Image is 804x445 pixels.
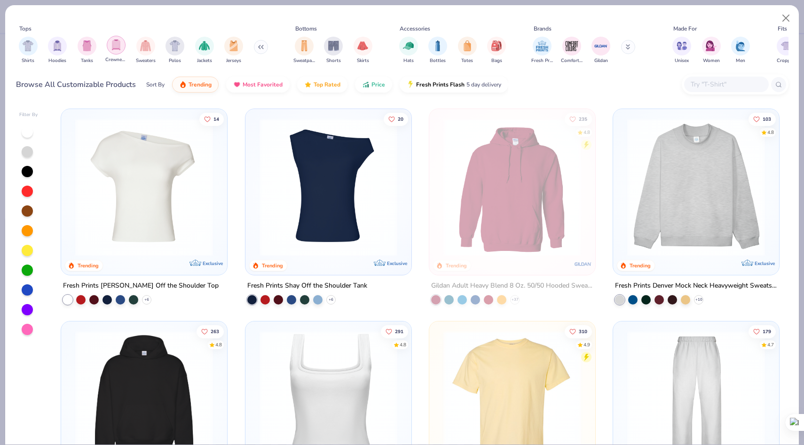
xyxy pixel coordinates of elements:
[78,37,96,64] div: filter for Tanks
[591,37,610,64] button: filter button
[357,40,368,51] img: Skirts Image
[763,329,771,334] span: 179
[226,77,290,93] button: Most Favorited
[169,57,181,64] span: Polos
[777,37,796,64] div: filter for Cropped
[695,297,702,303] span: + 10
[22,57,34,64] span: Shirts
[211,329,219,334] span: 263
[304,81,312,88] img: TopRated.gif
[146,80,165,89] div: Sort By
[326,57,341,64] span: Shorts
[355,77,392,93] button: Price
[111,39,121,50] img: Crewnecks Image
[179,81,187,88] img: trending.gif
[677,40,687,51] img: Unisex Image
[458,37,477,64] button: filter button
[324,37,343,64] div: filter for Shorts
[357,57,369,64] span: Skirts
[755,260,775,266] span: Exclusive
[197,57,212,64] span: Jackets
[594,39,608,53] img: Gildan Image
[354,37,372,64] button: filter button
[428,37,447,64] button: filter button
[255,118,402,256] img: 5716b33b-ee27-473a-ad8a-9b8687048459
[328,40,339,51] img: Shorts Image
[16,79,136,90] div: Browse All Customizable Products
[226,57,241,64] span: Jerseys
[400,77,508,93] button: Fresh Prints Flash5 day delivery
[166,37,184,64] div: filter for Polos
[491,40,502,51] img: Bags Image
[105,56,127,63] span: Crewnecks
[78,37,96,64] button: filter button
[399,37,418,64] div: filter for Hats
[233,81,241,88] img: most_fav.gif
[189,81,212,88] span: Trending
[82,40,92,51] img: Tanks Image
[487,37,506,64] div: filter for Bags
[354,37,372,64] div: filter for Skirts
[243,81,283,88] span: Most Favorited
[48,37,67,64] button: filter button
[466,79,501,90] span: 5 day delivery
[140,40,151,51] img: Sweaters Image
[675,57,689,64] span: Unisex
[511,297,518,303] span: + 37
[293,57,315,64] span: Sweatpants
[428,37,447,64] div: filter for Bottles
[749,112,776,125] button: Like
[71,118,218,256] img: a1c94bf0-cbc2-4c5c-96ec-cab3b8502a7f
[144,297,149,303] span: + 6
[534,24,552,33] div: Brands
[136,37,156,64] button: filter button
[565,39,579,53] img: Comfort Colors Image
[105,37,127,64] button: filter button
[19,24,32,33] div: Tops
[136,57,156,64] span: Sweaters
[579,329,587,334] span: 310
[458,37,477,64] div: filter for Totes
[763,117,771,121] span: 103
[400,24,430,33] div: Accessories
[731,37,750,64] button: filter button
[295,24,317,33] div: Bottoms
[224,37,243,64] div: filter for Jerseys
[702,37,721,64] button: filter button
[461,57,473,64] span: Totes
[690,79,762,90] input: Try "T-Shirt"
[203,260,223,266] span: Exclusive
[767,342,774,349] div: 4.7
[491,57,502,64] span: Bags
[293,37,315,64] div: filter for Sweatpants
[397,117,403,121] span: 20
[430,57,446,64] span: Bottles
[297,77,347,93] button: Top Rated
[199,112,224,125] button: Like
[531,57,553,64] span: Fresh Prints
[136,37,156,64] div: filter for Sweaters
[561,37,583,64] button: filter button
[81,57,93,64] span: Tanks
[487,37,506,64] button: filter button
[565,112,592,125] button: Like
[583,129,590,136] div: 4.8
[215,342,222,349] div: 4.8
[48,37,67,64] div: filter for Hoodies
[672,37,691,64] button: filter button
[561,57,583,64] span: Comfort Colors
[416,81,465,88] span: Fresh Prints Flash
[19,37,38,64] button: filter button
[623,118,770,256] img: f5d85501-0dbb-4ee4-b115-c08fa3845d83
[731,37,750,64] div: filter for Men
[407,81,414,88] img: flash.gif
[166,37,184,64] button: filter button
[247,280,367,292] div: Fresh Prints Shay Off the Shoulder Tank
[293,37,315,64] button: filter button
[433,40,443,51] img: Bottles Image
[702,37,721,64] div: filter for Women
[586,118,733,256] img: a164e800-7022-4571-a324-30c76f641635
[383,112,408,125] button: Like
[535,39,549,53] img: Fresh Prints Image
[594,57,608,64] span: Gildan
